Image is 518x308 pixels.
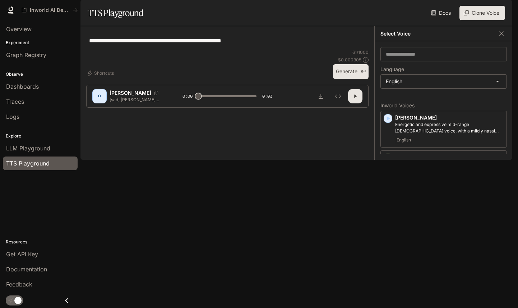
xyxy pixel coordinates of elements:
[331,89,345,103] button: Inspect
[19,3,81,17] button: All workspaces
[94,90,105,102] div: O
[381,75,507,88] div: English
[333,64,369,79] button: Generate⌘⏎
[314,89,328,103] button: Download audio
[395,114,504,121] p: [PERSON_NAME]
[395,136,412,144] span: English
[110,97,165,103] p: [sad] [PERSON_NAME] broke up with me last week. I'm still feeling lost.
[395,121,504,134] p: Energetic and expressive mid-range male voice, with a mildly nasal quality
[459,6,505,20] button: Clone Voice
[110,89,151,97] p: [PERSON_NAME]
[360,70,366,74] p: ⌘⏎
[430,6,454,20] a: Docs
[151,91,161,95] button: Copy Voice ID
[395,154,504,161] p: [PERSON_NAME]
[86,67,117,79] button: Shortcuts
[352,49,369,55] p: 61 / 1000
[88,6,143,20] h1: TTS Playground
[182,93,193,100] span: 0:00
[338,57,361,63] p: $ 0.000305
[262,93,272,100] span: 0:03
[380,67,404,72] p: Language
[380,103,507,108] p: Inworld Voices
[30,7,70,13] p: Inworld AI Demos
